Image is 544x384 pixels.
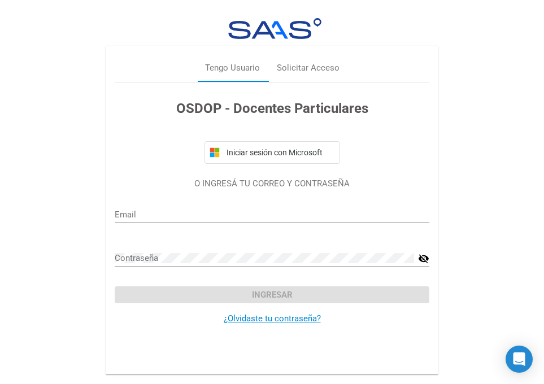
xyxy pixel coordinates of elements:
[115,286,429,303] button: Ingresar
[205,62,260,75] div: Tengo Usuario
[252,290,293,300] span: Ingresar
[277,62,340,75] div: Solicitar Acceso
[224,313,321,324] a: ¿Olvidaste tu contraseña?
[224,148,335,157] span: Iniciar sesión con Microsoft
[204,141,340,164] button: Iniciar sesión con Microsoft
[418,252,429,265] mat-icon: visibility_off
[115,177,429,190] p: O INGRESÁ TU CORREO Y CONTRASEÑA
[506,346,533,373] div: Open Intercom Messenger
[115,98,429,119] h3: OSDOP - Docentes Particulares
